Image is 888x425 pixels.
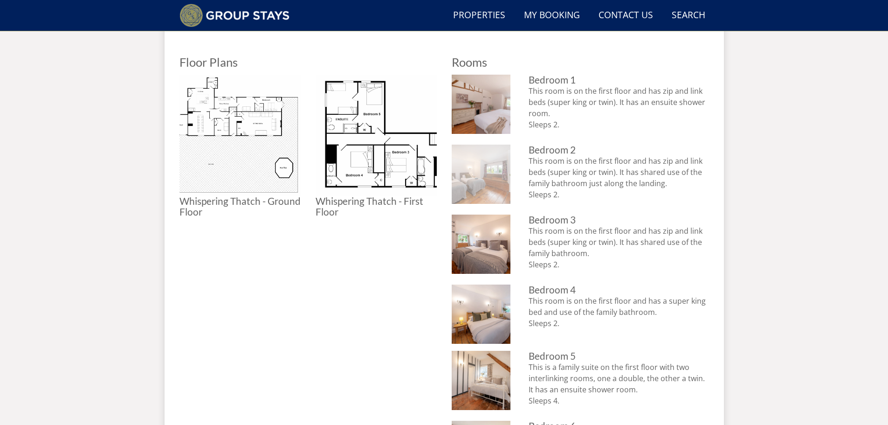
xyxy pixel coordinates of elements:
[529,145,709,155] h3: Bedroom 2
[529,225,709,270] p: This room is on the first floor and has zip and link beds (super king or twin). It has shared use...
[452,56,709,69] h2: Rooms
[595,5,657,26] a: Contact Us
[529,295,709,329] p: This room is on the first floor and has a super king bed and use of the family bathroom. Sleeps 2.
[529,285,709,295] h3: Bedroom 4
[449,5,509,26] a: Properties
[529,351,709,362] h3: Bedroom 5
[452,215,511,274] img: Bedroom 3
[520,5,584,26] a: My Booking
[529,215,709,225] h3: Bedroom 3
[179,196,301,217] h3: Whispering Thatch - Ground Floor
[668,5,709,26] a: Search
[316,75,437,196] img: Whispering Thatch - First Floor
[452,75,511,134] img: Bedroom 1
[452,351,511,410] img: Bedroom 5
[179,75,301,196] img: Whispering Thatch - Ground Floor
[179,56,437,69] h2: Floor Plans
[316,196,437,217] h3: Whispering Thatch - First Floor
[529,155,709,200] p: This room is on the first floor and has zip and link beds (super king or twin). It has shared use...
[529,75,709,85] h3: Bedroom 1
[452,285,511,344] img: Bedroom 4
[529,85,709,130] p: This room is on the first floor and has zip and link beds (super king or twin). It has an ensuite...
[529,362,709,406] p: This is a family suite on the first floor with two interlinking rooms, one a double, the other a ...
[452,145,511,204] img: Bedroom 2
[179,4,290,27] img: Group Stays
